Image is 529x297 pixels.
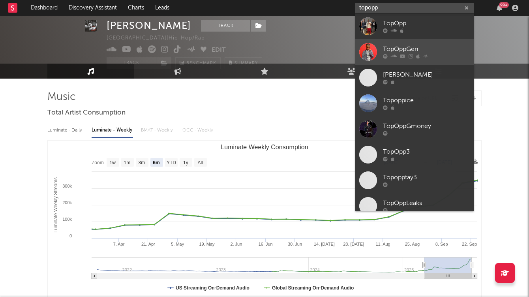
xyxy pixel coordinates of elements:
[186,59,216,68] span: Benchmark
[405,242,420,246] text: 25. Aug
[355,167,474,193] a: Topopptay3
[69,233,72,238] text: 0
[201,20,250,32] button: Track
[153,160,159,165] text: 6m
[355,90,474,116] a: Topoppice
[230,242,242,246] text: 2. Jun
[355,39,474,65] a: TopOppGen
[62,217,72,222] text: 100k
[141,242,155,246] text: 21. Apr
[288,242,302,246] text: 30. Jun
[167,160,176,165] text: YTD
[355,193,474,219] a: TopOppLeaks
[497,5,502,11] button: 99+
[355,116,474,142] a: TopOppGmoney
[124,160,131,165] text: 1m
[383,122,470,131] div: TopOppGmoney
[62,184,72,188] text: 300k
[343,242,364,246] text: 28. [DATE]
[47,108,126,118] span: Total Artist Consumption
[212,45,226,55] button: Edit
[225,57,262,69] button: Summary
[383,70,470,80] div: [PERSON_NAME]
[355,13,474,39] a: TopOpp
[183,160,188,165] text: 1y
[272,285,354,291] text: Global Streaming On-Demand Audio
[314,242,335,246] text: 14. [DATE]
[383,19,470,28] div: TopOpp
[107,20,191,32] div: [PERSON_NAME]
[221,144,308,150] text: Luminate Weekly Consumption
[383,45,470,54] div: TopOppGen
[462,242,477,246] text: 22. Sep
[107,34,214,43] div: [GEOGRAPHIC_DATA] | Hip-Hop/Rap
[92,124,133,137] div: Luminate - Weekly
[355,142,474,167] a: TopOpp3
[176,285,249,291] text: US Streaming On-Demand Audio
[171,242,184,246] text: 5. May
[62,200,72,205] text: 200k
[199,242,215,246] text: 19. May
[355,3,474,13] input: Search for artists
[47,124,84,137] div: Luminate - Daily
[499,2,509,8] div: 99 +
[110,160,116,165] text: 1w
[113,242,125,246] text: 7. Apr
[383,173,470,182] div: Topopptay3
[107,57,156,69] button: Track
[383,199,470,208] div: TopOppLeaks
[175,57,221,69] a: Benchmark
[92,160,104,165] text: Zoom
[139,160,145,165] text: 3m
[355,65,474,90] a: [PERSON_NAME]
[383,96,470,105] div: Topoppice
[375,242,390,246] text: 11. Aug
[259,242,273,246] text: 16. Jun
[383,147,470,157] div: TopOpp3
[234,61,258,66] span: Summary
[435,242,448,246] text: 8. Sep
[197,160,203,165] text: All
[53,177,58,233] text: Luminate Weekly Streams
